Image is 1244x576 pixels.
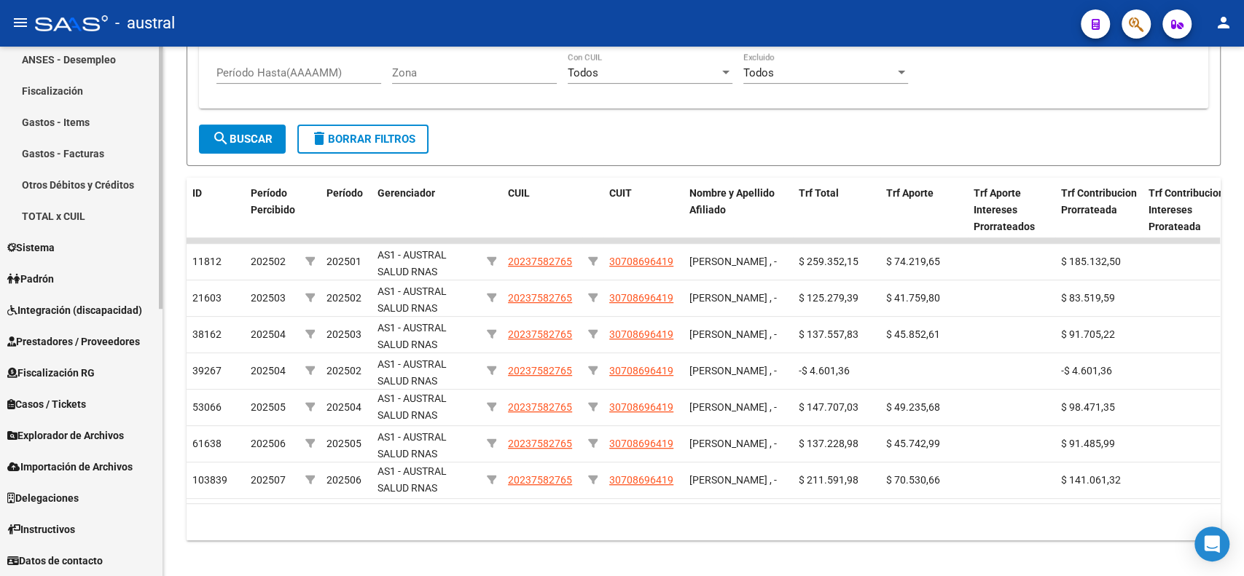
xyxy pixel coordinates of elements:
[508,256,572,267] span: 20237582765
[968,178,1055,242] datatable-header-cell: Trf Aporte Intereses Prorrateados
[568,66,598,79] span: Todos
[508,401,572,413] span: 20237582765
[251,365,286,376] span: 202504
[1061,328,1115,340] span: $ 91.705,22
[377,187,435,199] span: Gerenciador
[7,459,133,475] span: Importación de Archivos
[251,328,286,340] span: 202504
[886,187,934,199] span: Trf Aporte
[508,438,572,449] span: 20237582765
[326,474,361,486] span: 202506
[326,187,363,199] span: Período
[377,322,447,350] span: AS1 - AUSTRAL SALUD RNAS
[212,130,230,147] mat-icon: search
[310,133,415,146] span: Borrar Filtros
[251,256,286,267] span: 202502
[192,292,222,304] span: 21603
[502,178,582,242] datatable-header-cell: CUIL
[609,438,673,449] span: 30708696419
[192,401,222,413] span: 53066
[609,187,632,199] span: CUIT
[1143,178,1230,242] datatable-header-cell: Trf Contribucion Intereses Prorateada
[508,365,572,376] span: 20237582765
[609,292,673,304] span: 30708696419
[609,365,673,376] span: 30708696419
[326,292,361,304] span: 202502
[689,292,777,304] span: [PERSON_NAME] , -
[799,292,858,304] span: $ 125.279,39
[684,178,793,242] datatable-header-cell: Nombre y Apellido Afiliado
[326,365,361,376] span: 202502
[974,187,1035,232] span: Trf Aporte Intereses Prorrateados
[1061,365,1112,376] span: -$ 4.601,36
[609,401,673,413] span: 30708696419
[251,401,286,413] span: 202505
[377,358,447,387] span: AS1 - AUSTRAL SALUD RNAS
[799,401,858,413] span: $ 147.707,03
[326,401,361,413] span: 202504
[251,438,286,449] span: 202506
[1061,401,1115,413] span: $ 98.471,35
[508,328,572,340] span: 20237582765
[799,474,858,486] span: $ 211.591,98
[192,187,202,199] span: ID
[7,490,79,506] span: Delegaciones
[799,328,858,340] span: $ 137.557,83
[12,14,29,31] mat-icon: menu
[1194,526,1229,561] div: Open Intercom Messenger
[799,256,858,267] span: $ 259.352,15
[192,328,222,340] span: 38162
[1215,14,1232,31] mat-icon: person
[508,474,572,486] span: 20237582765
[799,187,839,199] span: Trf Total
[251,474,286,486] span: 202507
[7,365,95,381] span: Fiscalización RG
[326,256,361,267] span: 202501
[7,271,54,287] span: Padrón
[689,187,775,216] span: Nombre y Apellido Afiliado
[245,178,300,242] datatable-header-cell: Período Percibido
[115,7,175,39] span: - austral
[886,438,940,449] span: $ 45.742,99
[192,438,222,449] span: 61638
[7,521,75,537] span: Instructivos
[251,187,295,216] span: Período Percibido
[199,125,286,154] button: Buscar
[1061,292,1115,304] span: $ 83.519,59
[886,256,940,267] span: $ 74.219,65
[7,553,103,569] span: Datos de contacto
[192,365,222,376] span: 39267
[799,365,850,376] span: -$ 4.601,36
[689,256,777,267] span: [PERSON_NAME] , -
[1061,256,1121,267] span: $ 185.132,50
[689,474,777,486] span: [PERSON_NAME] , -
[187,178,245,242] datatable-header-cell: ID
[886,328,940,340] span: $ 45.852,61
[886,292,940,304] span: $ 41.759,80
[7,396,86,412] span: Casos / Tickets
[212,133,273,146] span: Buscar
[609,328,673,340] span: 30708696419
[793,178,880,242] datatable-header-cell: Trf Total
[689,438,777,449] span: [PERSON_NAME] , -
[377,431,447,459] span: AS1 - AUSTRAL SALUD RNAS
[609,474,673,486] span: 30708696419
[377,249,447,277] span: AS1 - AUSTRAL SALUD RNAS
[886,474,940,486] span: $ 70.530,66
[297,125,429,154] button: Borrar Filtros
[689,401,777,413] span: [PERSON_NAME] , -
[377,392,447,421] span: AS1 - AUSTRAL SALUD RNAS
[603,178,684,242] datatable-header-cell: CUIT
[192,474,227,486] span: 103839
[799,438,858,449] span: $ 137.228,98
[377,285,447,314] span: AS1 - AUSTRAL SALUD RNAS
[1149,187,1224,232] span: Trf Contribucion Intereses Prorateada
[372,178,481,242] datatable-header-cell: Gerenciador
[7,240,55,256] span: Sistema
[1061,474,1121,486] span: $ 141.061,32
[7,302,142,318] span: Integración (discapacidad)
[1061,438,1115,449] span: $ 91.485,99
[7,427,124,443] span: Explorador de Archivos
[1061,187,1137,216] span: Trf Contribucion Prorrateada
[310,130,328,147] mat-icon: delete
